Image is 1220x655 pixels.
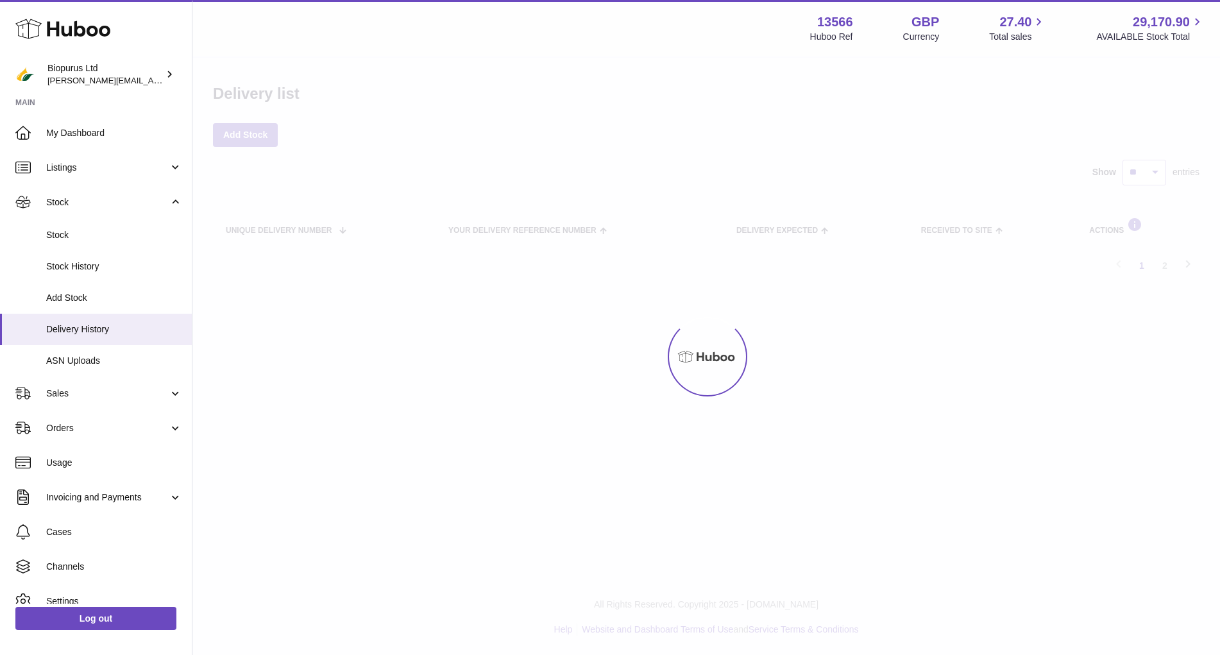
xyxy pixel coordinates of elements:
[1133,13,1190,31] span: 29,170.90
[47,62,163,87] div: Biopurus Ltd
[810,31,853,43] div: Huboo Ref
[46,387,169,400] span: Sales
[989,13,1046,43] a: 27.40 Total sales
[15,607,176,630] a: Log out
[46,422,169,434] span: Orders
[46,127,182,139] span: My Dashboard
[1096,13,1205,43] a: 29,170.90 AVAILABLE Stock Total
[46,491,169,504] span: Invoicing and Payments
[817,13,853,31] strong: 13566
[46,323,182,336] span: Delivery History
[15,65,35,84] img: peter@biopurus.co.uk
[911,13,939,31] strong: GBP
[46,260,182,273] span: Stock History
[1096,31,1205,43] span: AVAILABLE Stock Total
[46,162,169,174] span: Listings
[46,561,182,573] span: Channels
[46,229,182,241] span: Stock
[46,196,169,208] span: Stock
[46,526,182,538] span: Cases
[989,31,1046,43] span: Total sales
[903,31,940,43] div: Currency
[46,457,182,469] span: Usage
[46,292,182,304] span: Add Stock
[46,355,182,367] span: ASN Uploads
[46,595,182,608] span: Settings
[999,13,1031,31] span: 27.40
[47,75,257,85] span: [PERSON_NAME][EMAIL_ADDRESS][DOMAIN_NAME]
